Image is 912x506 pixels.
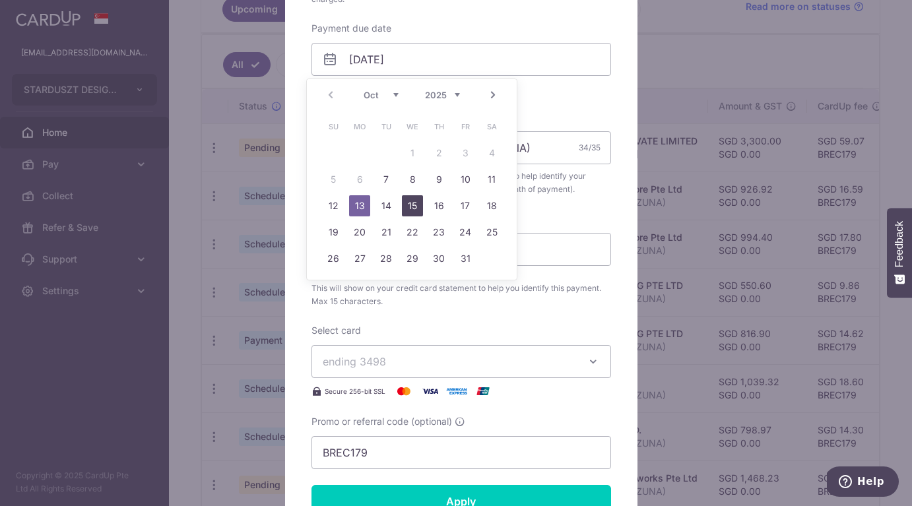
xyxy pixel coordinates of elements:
a: 14 [375,195,397,216]
a: 29 [402,248,423,269]
a: 11 [481,169,502,190]
iframe: Opens a widget where you can find more information [827,466,899,499]
a: 12 [323,195,344,216]
span: Friday [455,116,476,137]
span: Wednesday [402,116,423,137]
a: 21 [375,222,397,243]
a: 17 [455,195,476,216]
span: Feedback [894,221,905,267]
span: Saturday [481,116,502,137]
span: Tuesday [375,116,397,137]
a: 15 [402,195,423,216]
input: DD / MM / YYYY [311,43,611,76]
a: 13 [349,195,370,216]
a: 30 [428,248,449,269]
button: ending 3498 [311,345,611,378]
a: 25 [481,222,502,243]
label: Payment due date [311,22,391,35]
a: 7 [375,169,397,190]
span: This will show on your credit card statement to help you identify this payment. Max 15 characters. [311,282,611,308]
a: 24 [455,222,476,243]
img: American Express [443,383,470,399]
span: Sunday [323,116,344,137]
span: Promo or referral code (optional) [311,415,452,428]
a: 9 [428,169,449,190]
a: 19 [323,222,344,243]
a: 16 [428,195,449,216]
span: ending 3498 [323,355,386,368]
a: Next [485,87,501,103]
a: 27 [349,248,370,269]
a: 31 [455,248,476,269]
a: 23 [428,222,449,243]
a: 10 [455,169,476,190]
a: 8 [402,169,423,190]
button: Feedback - Show survey [887,208,912,298]
a: 20 [349,222,370,243]
a: 22 [402,222,423,243]
label: Select card [311,324,361,337]
span: Secure 256-bit SSL [325,386,385,396]
span: Monday [349,116,370,137]
a: 28 [375,248,397,269]
img: Mastercard [391,383,417,399]
a: 26 [323,248,344,269]
img: Visa [417,383,443,399]
span: Thursday [428,116,449,137]
a: 18 [481,195,502,216]
img: UnionPay [470,383,496,399]
div: 34/35 [579,141,601,154]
